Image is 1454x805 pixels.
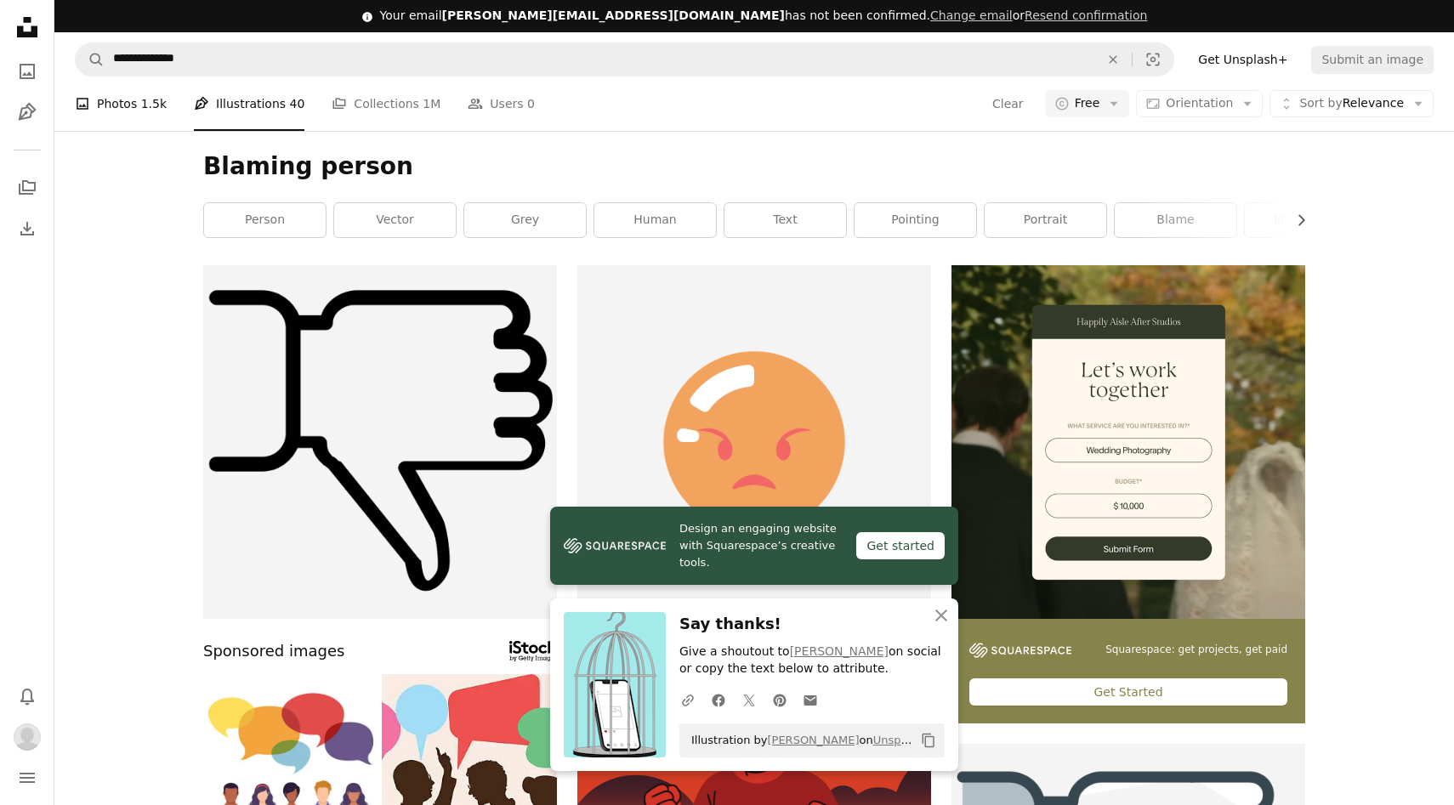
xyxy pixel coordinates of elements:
[1311,46,1434,73] button: Submit an image
[334,203,456,237] a: vector
[764,683,795,717] a: Share on Pinterest
[1188,46,1298,73] a: Get Unsplash+
[683,727,914,754] span: Illustration by on
[985,203,1106,237] a: portrait
[790,644,889,658] a: [PERSON_NAME]
[1045,90,1130,117] button: Free
[10,171,44,205] a: Collections
[795,683,826,717] a: Share over email
[332,77,440,131] a: Collections 1M
[10,761,44,795] button: Menu
[1286,203,1305,237] button: scroll list to the right
[10,720,44,754] button: Profile
[442,9,785,22] span: [PERSON_NAME][EMAIL_ADDRESS][DOMAIN_NAME]
[76,43,105,76] button: Search Unsplash
[10,679,44,713] button: Notifications
[914,726,943,755] button: Copy to clipboard
[527,94,535,113] span: 0
[1299,95,1404,112] span: Relevance
[577,265,931,619] img: A sad face with a sad look on it
[1269,90,1434,117] button: Sort byRelevance
[873,734,923,746] a: Unsplash
[1166,96,1233,110] span: Orientation
[10,95,44,129] a: Illustrations
[930,9,1013,22] a: Change email
[951,265,1305,723] a: Squarespace: get projects, get paidGet Started
[991,90,1025,117] button: Clear
[1115,203,1236,237] a: blame
[380,8,1148,25] div: Your email has not been confirmed.
[75,43,1174,77] form: Find visuals sitewide
[203,151,1305,182] h1: Blaming person
[734,683,764,717] a: Share on Twitter
[203,639,344,664] span: Sponsored images
[930,9,1147,22] span: or
[1133,43,1173,76] button: Visual search
[564,533,666,558] img: file-1606177908946-d1eed1cbe4f5image
[1094,43,1132,76] button: Clear
[969,643,1071,658] img: file-1747939142011-51e5cc87e3c9
[464,203,586,237] a: grey
[550,507,958,585] a: Design an engaging website with Squarespace’s creative tools.Get started
[1136,90,1263,117] button: Orientation
[855,203,976,237] a: pointing
[10,10,44,48] a: Home — Unsplash
[141,94,167,113] span: 1.5k
[1025,8,1147,25] button: Resend confirmation
[767,734,859,746] a: [PERSON_NAME]
[203,265,557,619] img: A thumbs up icon on a white background
[1299,96,1342,110] span: Sort by
[856,532,945,559] div: Get started
[75,77,167,131] a: Photos 1.5k
[577,434,931,449] a: A sad face with a sad look on it
[468,77,535,131] a: Users 0
[14,723,41,751] img: Avatar of user Adri El
[969,678,1287,706] div: Get Started
[703,683,734,717] a: Share on Facebook
[594,203,716,237] a: human
[1105,643,1287,657] span: Squarespace: get projects, get paid
[679,520,843,571] span: Design an engaging website with Squarespace’s creative tools.
[679,612,945,637] h3: Say thanks!
[1075,95,1100,112] span: Free
[204,203,326,237] a: person
[423,94,440,113] span: 1M
[951,265,1305,619] img: file-1747939393036-2c53a76c450aimage
[1245,203,1366,237] a: illustration
[10,54,44,88] a: Photos
[679,643,945,677] p: Give a shoutout to on social or copy the text below to attribute.
[724,203,846,237] a: text
[10,212,44,246] a: Download History
[203,434,557,449] a: A thumbs up icon on a white background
